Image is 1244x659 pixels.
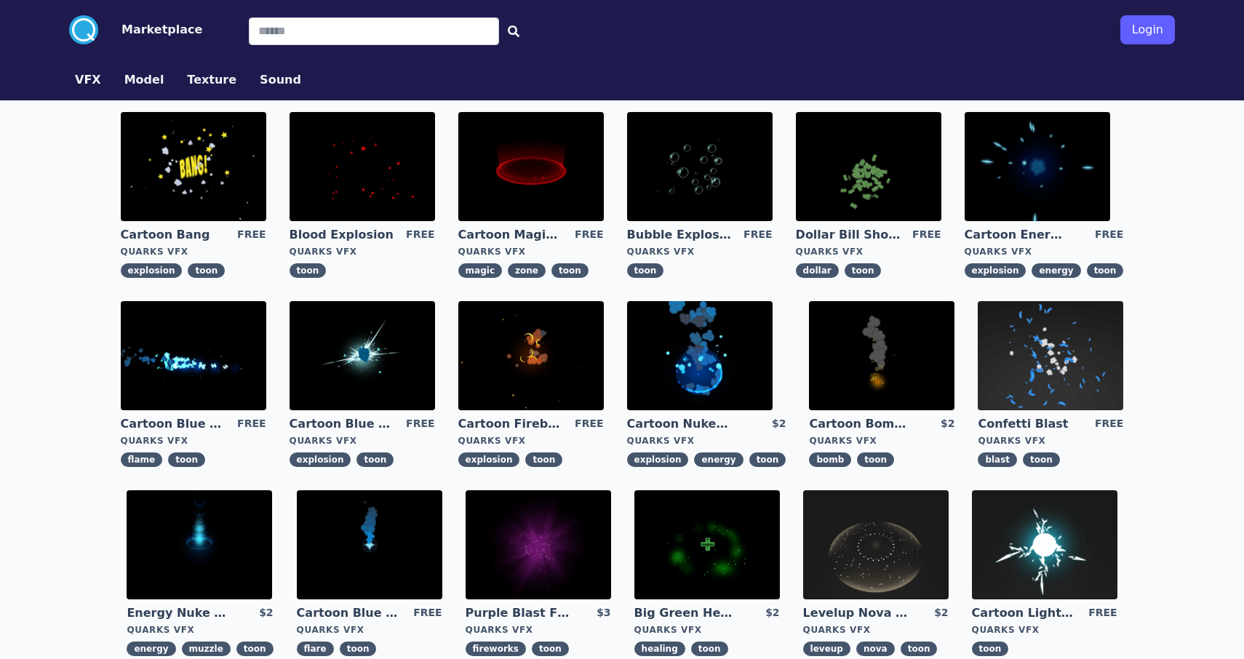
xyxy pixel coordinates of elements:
[458,263,502,278] span: magic
[803,490,949,599] img: imgAlt
[978,452,1017,467] span: blast
[627,246,773,257] div: Quarks VFX
[772,416,786,432] div: $2
[1088,605,1117,621] div: FREE
[237,227,266,243] div: FREE
[466,490,611,599] img: imgAlt
[290,416,394,432] a: Cartoon Blue Gas Explosion
[458,452,520,467] span: explosion
[796,263,839,278] span: dollar
[627,301,773,410] img: imgAlt
[290,227,394,243] a: Blood Explosion
[857,452,894,467] span: toon
[121,246,266,257] div: Quarks VFX
[634,605,739,621] a: Big Green Healing Effect
[259,605,273,621] div: $2
[634,490,780,599] img: imgAlt
[765,605,779,621] div: $2
[290,435,435,447] div: Quarks VFX
[901,642,938,656] span: toon
[694,452,743,467] span: energy
[458,301,604,410] img: imgAlt
[978,301,1123,410] img: imgAlt
[356,452,394,467] span: toon
[248,71,313,89] a: Sound
[406,227,434,243] div: FREE
[168,452,205,467] span: toon
[965,263,1026,278] span: explosion
[182,642,231,656] span: muzzle
[796,227,901,243] a: Dollar Bill Shower
[121,112,266,221] img: imgAlt
[290,263,327,278] span: toon
[290,301,435,410] img: imgAlt
[297,642,334,656] span: flare
[978,435,1123,447] div: Quarks VFX
[1095,416,1123,432] div: FREE
[972,490,1117,599] img: imgAlt
[627,112,773,221] img: imgAlt
[237,416,266,432] div: FREE
[934,605,948,621] div: $2
[803,624,949,636] div: Quarks VFX
[809,301,954,410] img: imgAlt
[121,227,226,243] a: Cartoon Bang
[1120,15,1175,44] button: Login
[1120,9,1175,50] a: Login
[575,416,603,432] div: FREE
[1023,452,1060,467] span: toon
[458,246,604,257] div: Quarks VFX
[627,227,732,243] a: Bubble Explosion
[912,227,941,243] div: FREE
[941,416,954,432] div: $2
[458,227,563,243] a: Cartoon Magic Zone
[551,263,589,278] span: toon
[803,605,908,621] a: Levelup Nova Effect
[290,246,435,257] div: Quarks VFX
[466,642,526,656] span: fireworks
[627,452,689,467] span: explosion
[466,624,611,636] div: Quarks VFX
[236,642,274,656] span: toon
[627,263,664,278] span: toon
[413,605,442,621] div: FREE
[965,246,1124,257] div: Quarks VFX
[809,435,954,447] div: Quarks VFX
[297,490,442,599] img: imgAlt
[972,642,1009,656] span: toon
[458,435,604,447] div: Quarks VFX
[749,452,786,467] span: toon
[508,263,546,278] span: zone
[127,490,272,599] img: imgAlt
[575,227,603,243] div: FREE
[406,416,434,432] div: FREE
[856,642,895,656] span: nova
[290,452,351,467] span: explosion
[127,642,175,656] span: energy
[743,227,772,243] div: FREE
[249,17,499,45] input: Search
[113,71,176,89] a: Model
[796,246,941,257] div: Quarks VFX
[121,435,266,447] div: Quarks VFX
[127,624,273,636] div: Quarks VFX
[965,227,1069,243] a: Cartoon Energy Explosion
[1032,263,1080,278] span: energy
[121,452,163,467] span: flame
[121,416,226,432] a: Cartoon Blue Flamethrower
[532,642,569,656] span: toon
[340,642,377,656] span: toon
[597,605,610,621] div: $3
[466,605,570,621] a: Purple Blast Fireworks
[1095,227,1123,243] div: FREE
[175,71,248,89] a: Texture
[121,263,183,278] span: explosion
[458,112,604,221] img: imgAlt
[260,71,301,89] button: Sound
[124,71,164,89] button: Model
[634,642,685,656] span: healing
[809,416,914,432] a: Cartoon Bomb Fuse
[121,301,266,410] img: imgAlt
[127,605,231,621] a: Energy Nuke Muzzle Flash
[63,71,113,89] a: VFX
